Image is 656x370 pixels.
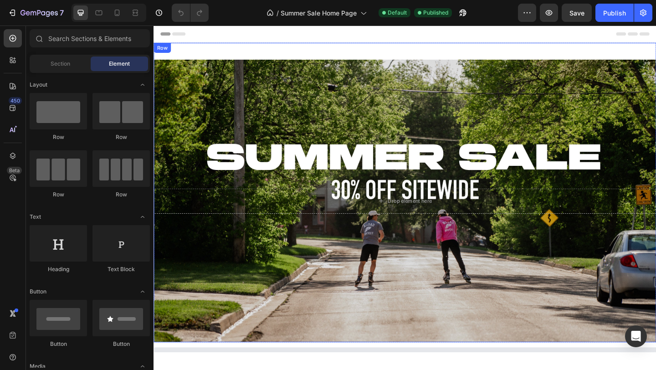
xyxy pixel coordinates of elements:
span: Button [30,288,46,296]
span: Summer Sale Home Page [281,8,357,18]
span: Layout [30,81,47,89]
span: Default [388,9,407,17]
div: Drop element here [255,187,303,195]
div: Open Intercom Messenger [625,325,647,347]
input: Search Sections & Elements [30,29,150,47]
div: Undo/Redo [172,4,209,22]
span: / [277,8,279,18]
p: 7 [60,7,64,18]
div: Button [30,340,87,348]
iframe: Design area [154,26,656,370]
span: Text [30,213,41,221]
div: Beta [7,167,22,174]
div: Row [2,20,17,28]
span: Section [51,60,70,68]
div: Publish [603,8,626,18]
span: Toggle open [135,77,150,92]
div: 450 [9,97,22,104]
div: Row [92,133,150,141]
button: 7 [4,4,68,22]
button: Publish [595,4,634,22]
span: Toggle open [135,284,150,299]
div: Button [92,340,150,348]
span: Element [109,60,130,68]
div: Row [92,190,150,199]
button: Save [562,4,592,22]
span: Save [569,9,584,17]
div: Row [30,190,87,199]
div: Heading [30,265,87,273]
span: Published [423,9,448,17]
span: Toggle open [135,210,150,224]
div: Text Block [92,265,150,273]
div: Row [30,133,87,141]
